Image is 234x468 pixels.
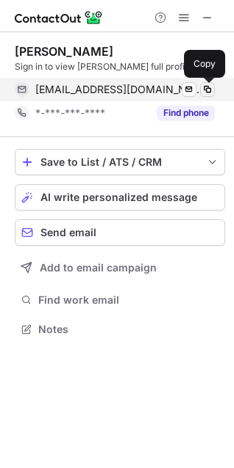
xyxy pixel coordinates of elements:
div: Sign in to view [PERSON_NAME] full profile [15,60,225,73]
button: save-profile-one-click [15,149,225,175]
button: Notes [15,319,225,340]
button: Send email [15,219,225,246]
button: Add to email campaign [15,255,225,281]
span: Notes [38,323,219,336]
button: Reveal Button [157,106,215,120]
button: AI write personalized message [15,184,225,211]
span: Send email [40,227,96,238]
span: Add to email campaign [40,262,157,274]
span: Find work email [38,293,219,307]
img: ContactOut v5.3.10 [15,9,103,26]
div: [PERSON_NAME] [15,44,113,59]
button: Find work email [15,290,225,310]
span: [EMAIL_ADDRESS][DOMAIN_NAME] [35,83,204,96]
div: Save to List / ATS / CRM [40,156,199,168]
span: AI write personalized message [40,191,197,203]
